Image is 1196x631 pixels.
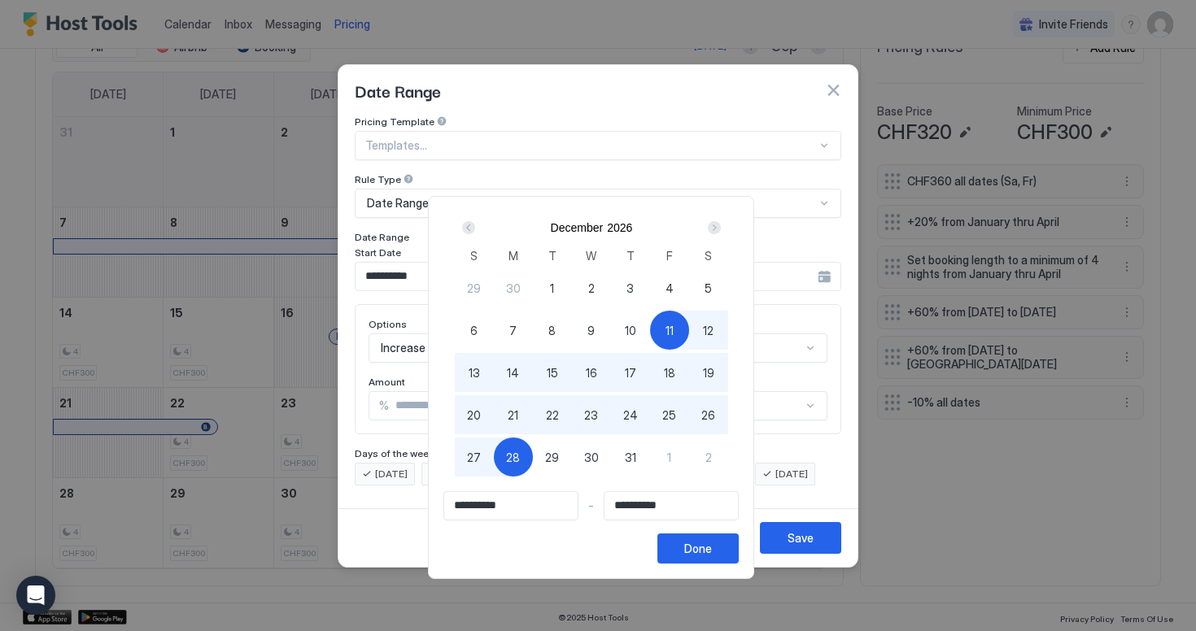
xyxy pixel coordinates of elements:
span: 15 [547,364,558,381]
div: Open Intercom Messenger [16,576,55,615]
span: 30 [506,280,521,297]
button: 18 [650,353,689,392]
button: 19 [689,353,728,392]
button: 2 [572,268,611,307]
button: 15 [533,353,572,392]
span: 6 [470,322,478,339]
span: 18 [664,364,675,381]
span: 11 [666,322,674,339]
button: 30 [494,268,533,307]
button: Done [657,533,739,564]
input: Input Field [605,492,738,520]
button: 2 [689,437,728,477]
input: Input Field [444,492,578,520]
button: 14 [494,353,533,392]
button: 24 [611,395,650,434]
span: 16 [586,364,597,381]
button: 29 [455,268,494,307]
button: 4 [650,268,689,307]
span: M [509,247,518,264]
button: 22 [533,395,572,434]
span: 27 [467,449,481,466]
span: 28 [506,449,520,466]
span: 12 [703,322,714,339]
button: 17 [611,353,650,392]
button: 13 [455,353,494,392]
span: 30 [584,449,599,466]
span: S [470,247,478,264]
button: 11 [650,311,689,350]
span: 17 [625,364,636,381]
span: 4 [666,280,674,297]
button: 9 [572,311,611,350]
span: W [586,247,596,264]
span: 2 [705,449,712,466]
span: 25 [662,407,676,424]
span: T [548,247,557,264]
button: 6 [455,311,494,350]
button: Prev [459,218,481,237]
button: 28 [494,437,533,477]
button: 12 [689,311,728,350]
button: 16 [572,353,611,392]
span: 31 [625,449,636,466]
span: 9 [587,322,595,339]
button: 1 [650,437,689,477]
span: 8 [548,322,556,339]
span: T [626,247,635,264]
span: 1 [667,449,671,466]
span: 29 [467,280,481,297]
span: F [666,247,673,264]
span: 13 [469,364,480,381]
button: 5 [689,268,728,307]
span: 29 [545,449,559,466]
span: 14 [507,364,519,381]
button: 26 [689,395,728,434]
button: Next [702,218,724,237]
button: 1 [533,268,572,307]
span: 3 [626,280,634,297]
button: 7 [494,311,533,350]
button: 8 [533,311,572,350]
span: 26 [701,407,715,424]
span: 7 [509,322,517,339]
span: 1 [550,280,554,297]
span: 24 [623,407,638,424]
button: 2026 [607,221,632,234]
button: 30 [572,437,611,477]
span: 22 [546,407,559,424]
button: 27 [455,437,494,477]
span: 23 [584,407,598,424]
span: 5 [705,280,712,297]
button: 23 [572,395,611,434]
button: 21 [494,395,533,434]
button: 10 [611,311,650,350]
button: December [551,221,604,234]
span: 2 [588,280,595,297]
span: S [705,247,712,264]
button: 20 [455,395,494,434]
button: 29 [533,437,572,477]
button: 31 [611,437,650,477]
span: 21 [508,407,518,424]
button: 25 [650,395,689,434]
span: 19 [703,364,714,381]
span: - [588,498,594,513]
div: Done [684,540,712,557]
span: 10 [625,322,636,339]
span: 20 [467,407,481,424]
button: 3 [611,268,650,307]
